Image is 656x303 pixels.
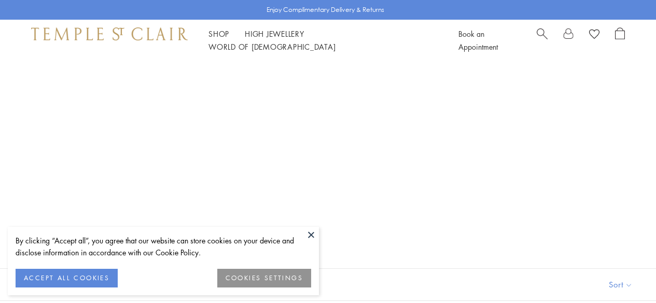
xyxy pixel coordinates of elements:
[217,269,311,287] button: COOKIES SETTINGS
[589,27,599,43] a: View Wishlist
[615,27,625,53] a: Open Shopping Bag
[208,27,435,53] nav: Main navigation
[267,5,384,15] p: Enjoy Complimentary Delivery & Returns
[208,28,229,39] a: ShopShop
[245,28,304,39] a: High JewelleryHigh Jewellery
[16,269,118,287] button: ACCEPT ALL COOKIES
[585,269,656,300] button: Show sort by
[604,254,646,293] iframe: Gorgias live chat messenger
[16,235,311,258] div: By clicking “Accept all”, you agree that our website can store cookies on your device and disclos...
[537,27,548,53] a: Search
[31,27,188,40] img: Temple St. Clair
[208,41,336,52] a: World of [DEMOGRAPHIC_DATA]World of [DEMOGRAPHIC_DATA]
[458,28,498,52] a: Book an Appointment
